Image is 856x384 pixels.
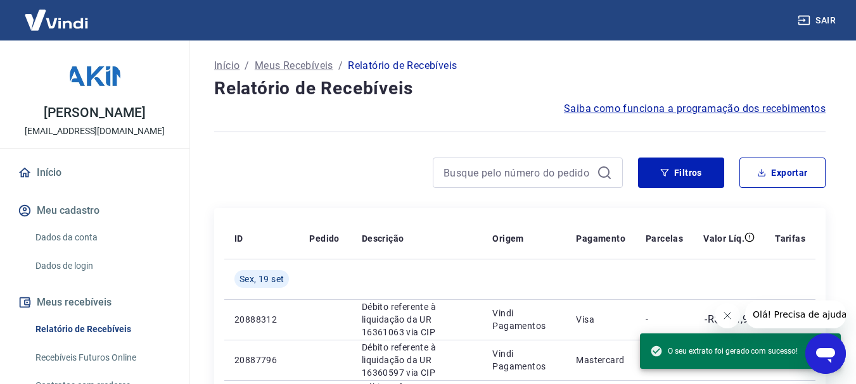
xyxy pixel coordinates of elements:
[576,354,625,366] p: Mastercard
[15,197,174,225] button: Meu cadastro
[650,345,798,357] span: O seu extrato foi gerado com sucesso!
[444,163,592,182] input: Busque pelo número do pedido
[745,300,846,328] iframe: Mensagem da empresa
[234,232,243,245] p: ID
[576,232,625,245] p: Pagamento
[362,300,473,338] p: Débito referente à liquidação da UR 16361063 via CIP
[492,232,523,245] p: Origem
[715,303,740,328] iframe: Fechar mensagem
[492,347,556,373] p: Vindi Pagamentos
[646,232,683,245] p: Parcelas
[348,58,457,73] p: Relatório de Recebíveis
[703,232,744,245] p: Valor Líq.
[245,58,249,73] p: /
[309,232,339,245] p: Pedido
[739,158,826,188] button: Exportar
[362,341,473,379] p: Débito referente à liquidação da UR 16360597 via CIP
[492,307,556,332] p: Vindi Pagamentos
[30,345,174,371] a: Recebíveis Futuros Online
[362,232,404,245] p: Descrição
[255,58,333,73] a: Meus Recebíveis
[805,333,846,374] iframe: Botão para abrir a janela de mensagens
[338,58,343,73] p: /
[30,316,174,342] a: Relatório de Recebíveis
[70,51,120,101] img: 19d2d358-e12a-4a66-894f-2c5ed7460c1c.jpeg
[646,313,683,326] p: -
[30,225,174,251] a: Dados da conta
[775,232,805,245] p: Tarifas
[564,101,826,116] a: Saiba como funciona a programação dos recebimentos
[214,58,240,73] a: Início
[8,9,106,19] span: Olá! Precisa de ajuda?
[234,354,289,366] p: 20887796
[705,312,755,327] p: -R$ 661,96
[44,106,145,120] p: [PERSON_NAME]
[214,76,826,101] h4: Relatório de Recebíveis
[638,158,724,188] button: Filtros
[30,253,174,279] a: Dados de login
[25,125,165,138] p: [EMAIL_ADDRESS][DOMAIN_NAME]
[15,159,174,187] a: Início
[576,313,625,326] p: Visa
[234,313,289,326] p: 20888312
[15,1,98,39] img: Vindi
[15,288,174,316] button: Meus recebíveis
[795,9,841,32] button: Sair
[240,273,284,285] span: Sex, 19 set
